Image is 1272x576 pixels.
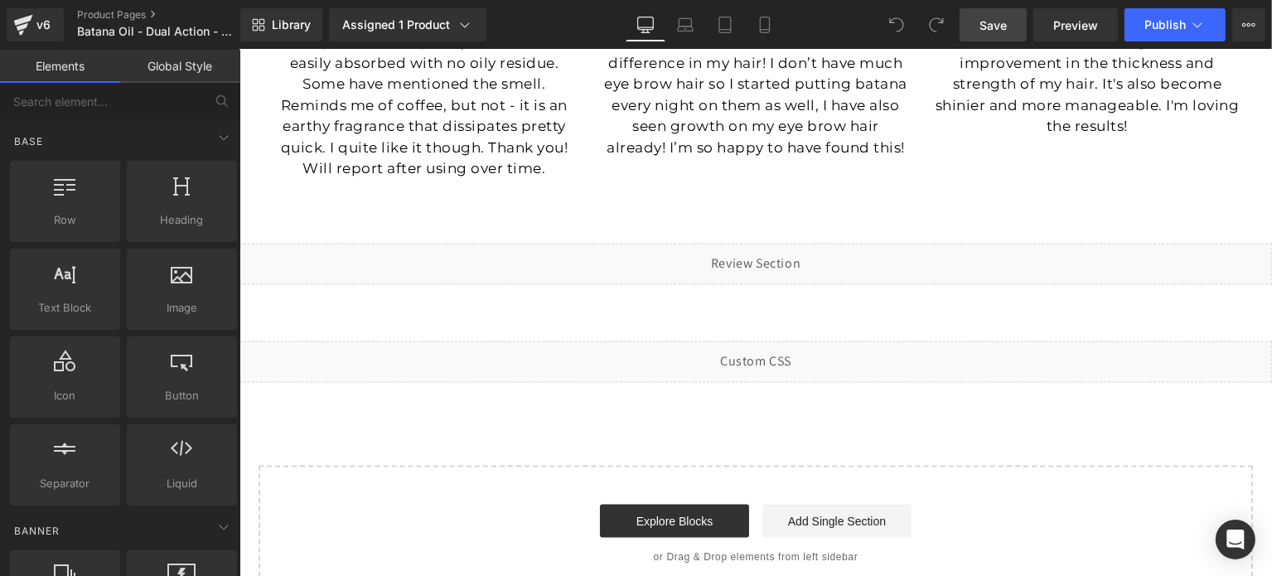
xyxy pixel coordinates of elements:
[979,17,1007,34] span: Save
[33,14,54,36] div: v6
[342,17,473,33] div: Assigned 1 Product
[15,211,115,229] span: Row
[1232,8,1265,41] button: More
[745,8,785,41] a: Mobile
[120,50,240,83] a: Global Style
[132,475,232,492] span: Liquid
[15,387,115,404] span: Icon
[46,501,987,513] p: or Drag & Drop elements from left sidebar
[15,299,115,317] span: Text Block
[665,8,705,41] a: Laptop
[626,8,665,41] a: Desktop
[1124,8,1226,41] button: Publish
[12,133,45,149] span: Base
[1053,17,1098,34] span: Preview
[77,25,236,38] span: Batana Oil - Dual Action - Offer 5
[7,8,64,41] a: v6
[272,17,311,32] span: Library
[132,211,232,229] span: Heading
[360,455,510,488] a: Explore Blocks
[1144,18,1186,31] span: Publish
[705,8,745,41] a: Tablet
[1216,520,1255,559] div: Open Intercom Messenger
[132,387,232,404] span: Button
[77,8,268,22] a: Product Pages
[1033,8,1118,41] a: Preview
[920,8,953,41] button: Redo
[880,8,913,41] button: Undo
[12,523,61,539] span: Banner
[132,299,232,317] span: Image
[523,455,672,488] a: Add Single Section
[240,8,322,41] a: New Library
[15,475,115,492] span: Separator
